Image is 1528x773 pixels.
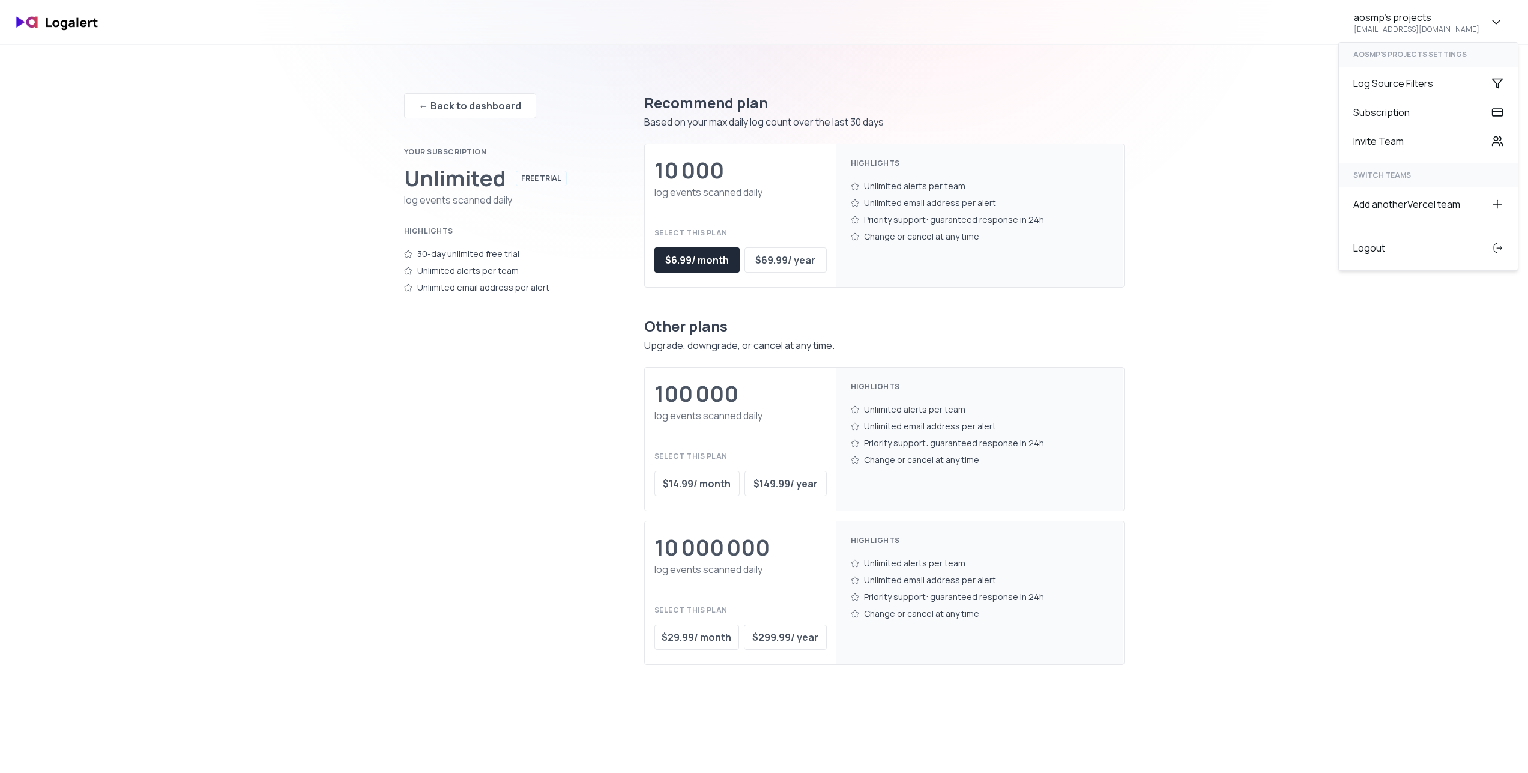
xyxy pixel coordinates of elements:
div: $ 6.99 / month [665,253,729,267]
div: aosmp's projects settings [1339,43,1518,67]
button: $299.99/ year [744,625,826,650]
div: Unlimited alerts per team [404,262,596,279]
button: $6.99/ month [654,247,740,273]
div: Change or cancel at any time [851,452,1110,468]
div: 30-day unlimited free trial [404,246,596,262]
div: Unlimited email address per alert [404,279,596,296]
div: log events scanned daily [404,193,596,207]
img: logo [10,8,106,37]
div: Logout [1339,234,1518,262]
div: Select this plan [654,452,827,461]
div: Select this plan [654,228,827,238]
div: SWITCH TEAMS [1339,163,1518,187]
div: Priority support: guaranteed response in 24h [851,589,1110,605]
div: FREE TRIAL [516,171,567,186]
div: Unlimited [404,166,506,190]
button: $14.99/ month [654,471,740,496]
button: $69.99/ year [744,247,827,273]
div: Highlights [851,159,1110,168]
div: Log Source Filters [1339,69,1518,98]
div: $ 299.99 / year [752,630,818,644]
div: Change or cancel at any time [851,605,1110,622]
div: Based on your max daily log count over the last 30 days [644,115,1125,129]
div: Unlimited email address per alert [851,572,1110,589]
div: Unlimited email address per alert [851,418,1110,435]
div: Recommend plan [644,93,1125,112]
div: Your subscription [404,147,596,157]
div: aosmp's projects[EMAIL_ADDRESS][DOMAIN_NAME] [1338,42,1518,271]
div: Highlights [851,536,1110,545]
button: ← Back to dashboard [404,93,536,118]
div: $ 149.99 / year [753,476,818,491]
div: Change or cancel at any time [851,228,1110,245]
div: [EMAIL_ADDRESS][DOMAIN_NAME] [1354,25,1479,34]
div: log events scanned daily [654,562,827,577]
div: ← Back to dashboard [419,99,521,113]
div: $ 14.99 / month [663,476,731,491]
div: Unlimited alerts per team [851,178,1110,195]
div: Unlimited alerts per team [851,555,1110,572]
button: $29.99/ month [654,625,740,650]
div: Unlimited alerts per team [851,401,1110,418]
div: 10 000 [654,159,724,183]
div: log events scanned daily [654,185,827,199]
div: Subscription [1339,98,1518,127]
div: 10 000 000 [654,536,770,560]
button: $149.99/ year [744,471,827,496]
div: $ 69.99 / year [755,253,815,267]
div: Unlimited email address per alert [851,195,1110,211]
div: Add another Vercel team [1339,190,1518,219]
div: $ 29.99 / month [662,630,731,644]
div: Highlights [851,382,1110,392]
div: Priority support: guaranteed response in 24h [851,211,1110,228]
div: Highlights [404,226,596,236]
div: Upgrade, downgrade, or cancel at any time. [644,338,1125,353]
div: aosmp's projects [1354,10,1431,25]
div: 100 000 [654,382,738,406]
div: Priority support: guaranteed response in 24h [851,435,1110,452]
div: log events scanned daily [654,408,827,423]
div: Select this plan [654,605,827,615]
button: aosmp's projects[EMAIL_ADDRESS][DOMAIN_NAME] [1339,5,1518,40]
div: Invite Team [1339,127,1518,156]
div: Other plans [644,317,1125,336]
